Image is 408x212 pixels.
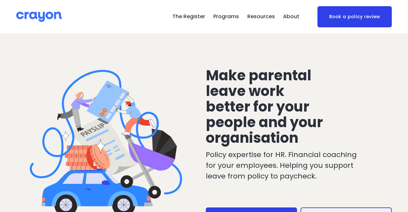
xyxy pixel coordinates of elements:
[283,12,299,21] span: About
[213,12,239,22] a: folder dropdown
[16,11,62,22] img: Crayon
[206,66,326,148] span: Make parental leave work better for your people and your organisation
[206,149,360,181] p: Policy expertise for HR. Financial coaching for your employees. Helping you support leave from po...
[247,12,275,22] a: folder dropdown
[172,12,205,22] a: The Register
[247,12,275,21] span: Resources
[317,6,391,28] a: Book a policy review
[283,12,299,22] a: folder dropdown
[213,12,239,21] span: Programs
